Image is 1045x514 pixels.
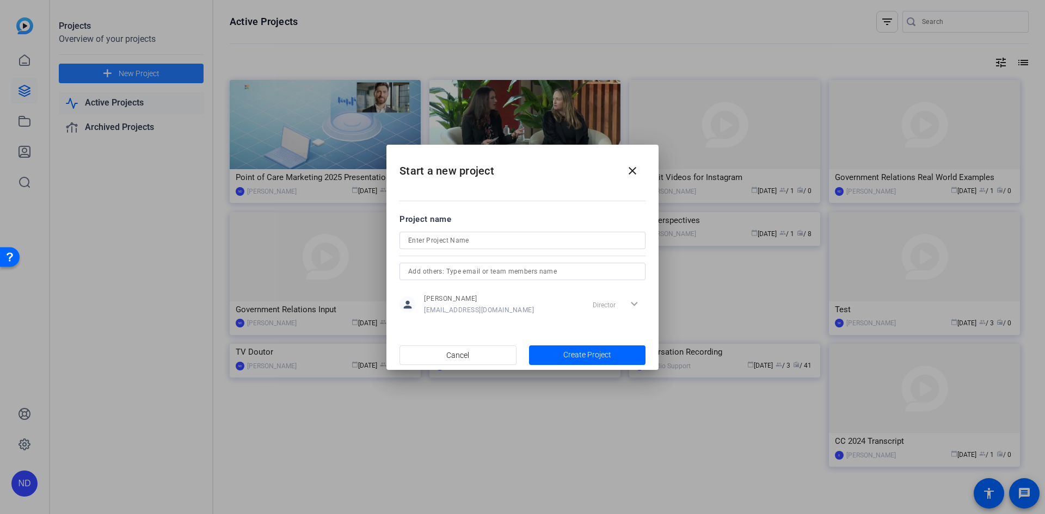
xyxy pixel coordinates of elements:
[424,306,534,314] span: [EMAIL_ADDRESS][DOMAIN_NAME]
[408,265,637,278] input: Add others: Type email or team members name
[424,294,534,303] span: [PERSON_NAME]
[529,345,646,365] button: Create Project
[626,164,639,177] mat-icon: close
[408,234,637,247] input: Enter Project Name
[399,213,646,225] div: Project name
[563,349,611,361] span: Create Project
[399,345,517,365] button: Cancel
[386,145,659,189] h2: Start a new project
[399,296,416,313] mat-icon: person
[446,345,469,366] span: Cancel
